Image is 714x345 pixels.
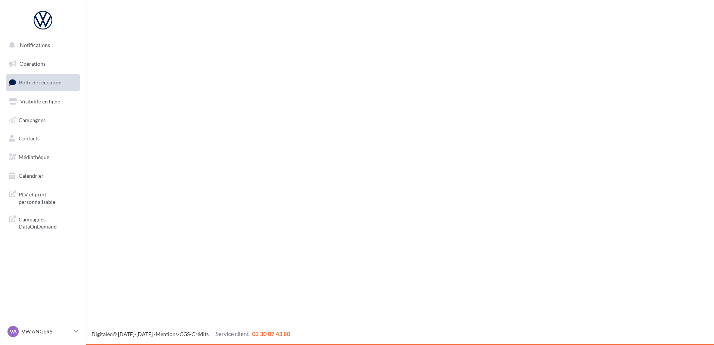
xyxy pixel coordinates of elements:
[252,330,290,337] span: 02 30 07 43 80
[215,330,249,337] span: Service client
[4,211,81,233] a: Campagnes DataOnDemand
[22,328,71,335] p: VW ANGERS
[4,74,81,90] a: Boîte de réception
[20,42,50,48] span: Notifications
[19,79,62,86] span: Boîte de réception
[19,135,40,142] span: Contacts
[4,94,81,109] a: Visibilité en ligne
[19,116,46,123] span: Campagnes
[4,168,81,184] a: Calendrier
[19,172,44,179] span: Calendrier
[91,331,290,337] span: © [DATE]-[DATE] - - -
[10,328,17,335] span: VA
[19,189,77,205] span: PLV et print personnalisable
[20,98,60,105] span: Visibilité en ligne
[192,331,209,337] a: Crédits
[4,112,81,128] a: Campagnes
[19,154,49,160] span: Médiathèque
[19,214,77,230] span: Campagnes DataOnDemand
[180,331,190,337] a: CGS
[4,186,81,208] a: PLV et print personnalisable
[156,331,178,337] a: Mentions
[6,324,80,339] a: VA VW ANGERS
[4,131,81,146] a: Contacts
[4,149,81,165] a: Médiathèque
[4,37,78,53] button: Notifications
[91,331,113,337] a: Digitaleo
[19,60,46,67] span: Opérations
[4,56,81,72] a: Opérations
